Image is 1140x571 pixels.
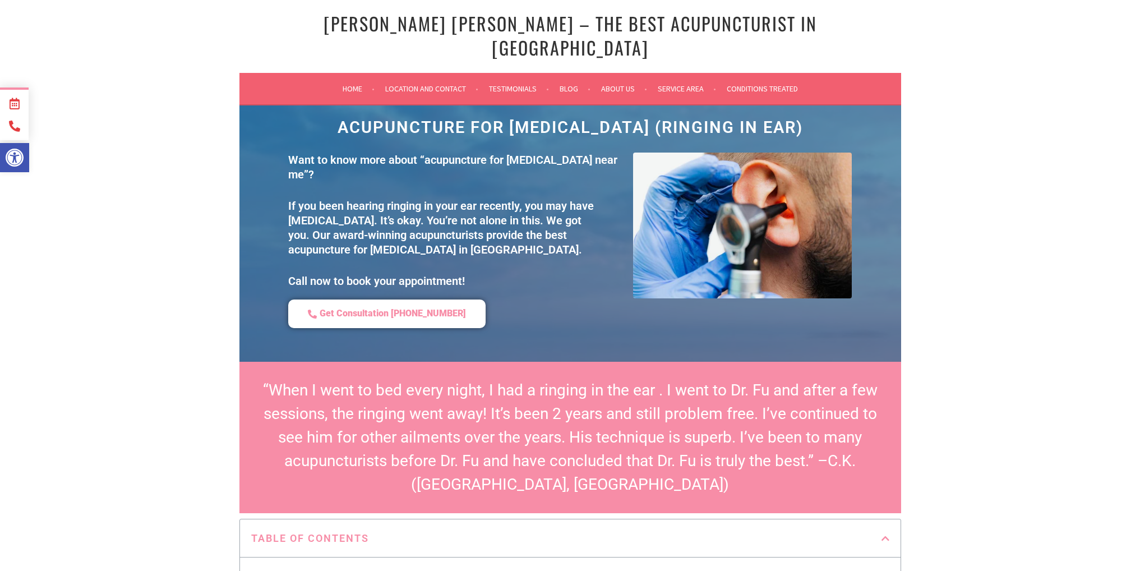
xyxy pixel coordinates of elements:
span: Get Consultation [PHONE_NUMBER] [320,308,466,320]
h4: Table of Contents [251,531,881,546]
a: Blog [560,82,590,95]
p: “When I went to bed every night, I had a ringing in the ear . I went to Dr. Fu and after a few se... [251,379,890,496]
a: [PERSON_NAME] [PERSON_NAME] – The Best Acupuncturist In [GEOGRAPHIC_DATA] [324,10,817,61]
div: Close table of contents [881,534,889,543]
p: Call now to book your appointment! [288,274,622,288]
p: Want to know more about “acupuncture for [MEDICAL_DATA] near me”? [288,153,622,182]
a: Testimonials [489,82,549,95]
a: Service Area [658,82,716,95]
a: Home [343,82,375,95]
p: If you been hearing ringing in your ear recently, you may have [MEDICAL_DATA]. It’s okay. You’re ... [288,199,622,257]
h1: Acupuncture for [MEDICAL_DATA] (Ringing in Ear) [283,119,858,136]
a: About Us [601,82,647,95]
a: Conditions Treated [727,82,798,95]
img: tinnitus (ringing in the ear) [633,153,852,298]
a: Location and Contact [385,82,478,95]
a: Get Consultation [PHONE_NUMBER] [288,300,486,328]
